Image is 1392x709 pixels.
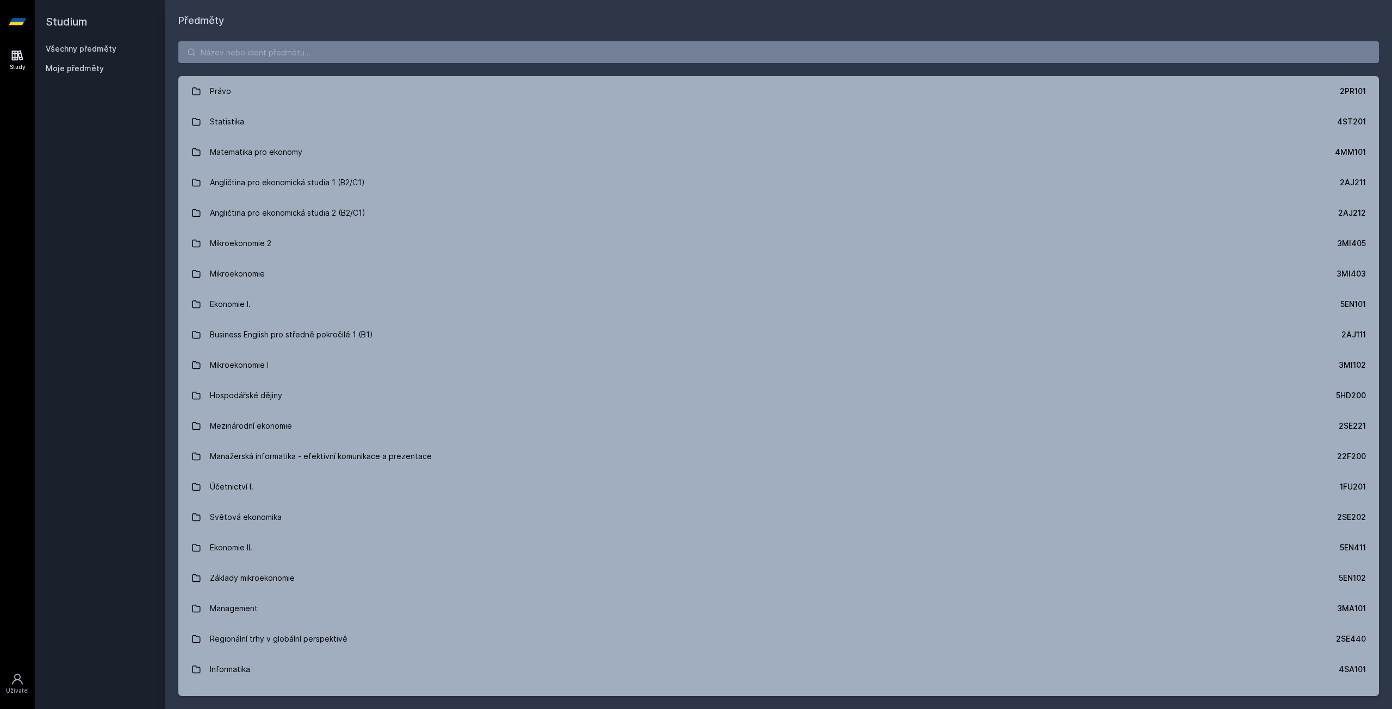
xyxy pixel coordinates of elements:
[1337,116,1366,127] div: 4ST201
[178,350,1379,380] a: Mikroekonomie I 3MI102
[1339,360,1366,371] div: 3MI102
[210,111,244,133] div: Statistika
[1340,299,1366,310] div: 5EN101
[210,293,251,315] div: Ekonomie I.
[178,13,1379,28] h1: Předměty
[210,658,250,680] div: Informatika
[1339,664,1366,675] div: 4SA101
[210,233,271,254] div: Mikroekonomie 2
[178,259,1379,289] a: Mikroekonomie 3MI403
[1340,542,1366,553] div: 5EN411
[210,567,295,589] div: Základy mikroekonomie
[210,628,347,650] div: Regionální trhy v globální perspektivě
[178,106,1379,137] a: Statistika 4ST201
[210,172,365,193] div: Angličtina pro ekonomická studia 1 (B2/C1)
[178,228,1379,259] a: Mikroekonomie 2 3MI405
[178,624,1379,654] a: Regionální trhy v globální perspektivě 2SE440
[178,76,1379,106] a: Právo 2PR101
[2,43,33,77] a: Study
[178,411,1379,441] a: Mezinárodní ekonomie 2SE221
[178,502,1379,532] a: Světová ekonomika 2SE202
[1339,573,1366,583] div: 5EN102
[1341,329,1366,340] div: 2AJ111
[210,415,292,437] div: Mezinárodní ekonomie
[1337,603,1366,614] div: 3MA101
[1337,238,1366,249] div: 3MI405
[1337,451,1366,462] div: 22F200
[6,687,29,695] div: Uživatel
[178,441,1379,472] a: Manažerská informatika - efektivní komunikace a prezentace 22F200
[1340,177,1366,188] div: 2AJ211
[1337,694,1366,705] div: 2OP401
[178,563,1379,593] a: Základy mikroekonomie 5EN102
[178,319,1379,350] a: Business English pro středně pokročilé 1 (B1) 2AJ111
[210,385,282,406] div: Hospodářské dějiny
[178,167,1379,198] a: Angličtina pro ekonomická studia 1 (B2/C1) 2AJ211
[178,654,1379,685] a: Informatika 4SA101
[2,667,33,700] a: Uživatel
[178,198,1379,228] a: Angličtina pro ekonomická studia 2 (B2/C1) 2AJ212
[178,593,1379,624] a: Management 3MA101
[1338,208,1366,218] div: 2AJ212
[210,263,265,285] div: Mikroekonomie
[1336,390,1366,401] div: 5HD200
[1336,633,1366,644] div: 2SE440
[46,63,104,74] span: Moje předměty
[210,354,269,376] div: Mikroekonomie I
[178,41,1379,63] input: Název nebo ident předmětu…
[210,598,258,619] div: Management
[1340,481,1366,492] div: 1FU201
[1337,268,1366,279] div: 3MI403
[10,63,26,71] div: Study
[1335,147,1366,158] div: 4MM101
[178,137,1379,167] a: Matematika pro ekonomy 4MM101
[46,44,116,53] a: Všechny předměty
[178,472,1379,502] a: Účetnictví I. 1FU201
[210,476,253,498] div: Účetnictví I.
[210,202,365,224] div: Angličtina pro ekonomická studia 2 (B2/C1)
[1340,86,1366,97] div: 2PR101
[178,380,1379,411] a: Hospodářské dějiny 5HD200
[210,324,373,346] div: Business English pro středně pokročilé 1 (B1)
[210,446,432,467] div: Manažerská informatika - efektivní komunikace a prezentace
[210,141,302,163] div: Matematika pro ekonomy
[1337,512,1366,523] div: 2SE202
[178,532,1379,563] a: Ekonomie II. 5EN411
[210,537,252,559] div: Ekonomie II.
[1339,421,1366,431] div: 2SE221
[210,506,282,528] div: Světová ekonomika
[210,80,231,102] div: Právo
[178,289,1379,319] a: Ekonomie I. 5EN101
